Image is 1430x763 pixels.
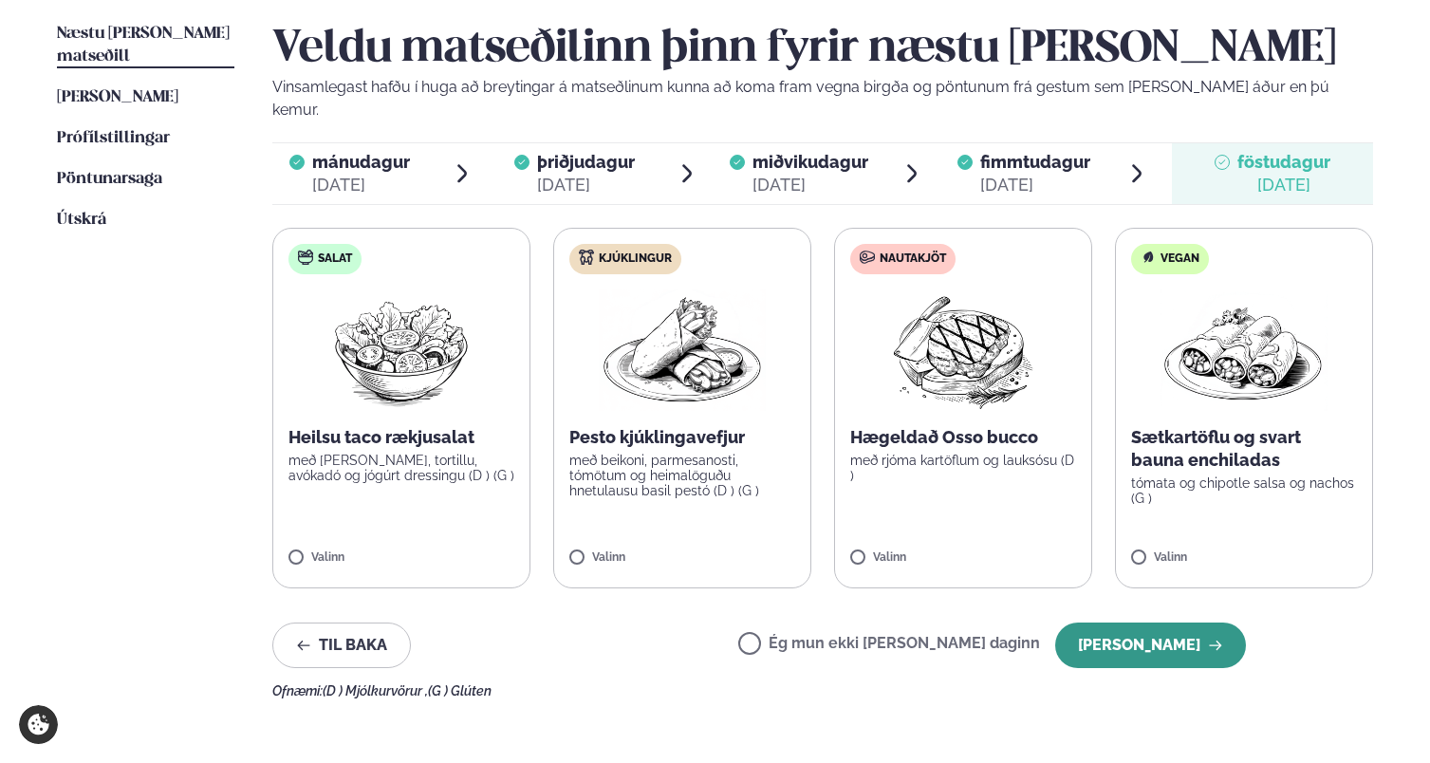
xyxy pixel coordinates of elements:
[272,683,1373,698] div: Ofnæmi:
[569,426,795,449] p: Pesto kjúklingavefjur
[57,171,162,187] span: Pöntunarsaga
[318,251,352,267] span: Salat
[1055,623,1246,668] button: [PERSON_NAME]
[57,212,106,228] span: Útskrá
[272,76,1373,121] p: Vinsamlegast hafðu í huga að breytingar á matseðlinum kunna að koma fram vegna birgða og pöntunum...
[1141,250,1156,265] img: Vegan.svg
[57,168,162,191] a: Pöntunarsaga
[880,289,1048,411] img: Beef-Meat.png
[57,86,178,109] a: [PERSON_NAME]
[537,152,635,172] span: þriðjudagur
[980,174,1090,196] div: [DATE]
[312,174,410,196] div: [DATE]
[599,251,672,267] span: Kjúklingur
[428,683,492,698] span: (G ) Glúten
[850,453,1076,483] p: með rjóma kartöflum og lauksósu (D )
[1237,174,1330,196] div: [DATE]
[272,623,411,668] button: Til baka
[57,26,230,65] span: Næstu [PERSON_NAME] matseðill
[57,89,178,105] span: [PERSON_NAME]
[537,174,635,196] div: [DATE]
[579,250,594,265] img: chicken.svg
[57,209,106,232] a: Útskrá
[860,250,875,265] img: beef.svg
[1161,289,1328,411] img: Enchilada.png
[272,23,1373,76] h2: Veldu matseðilinn þinn fyrir næstu [PERSON_NAME]
[752,174,868,196] div: [DATE]
[323,683,428,698] span: (D ) Mjólkurvörur ,
[569,453,795,498] p: með beikoni, parmesanosti, tómötum og heimalöguðu hnetulausu basil pestó (D ) (G )
[298,250,313,265] img: salad.svg
[1161,251,1199,267] span: Vegan
[318,289,486,411] img: Salad.png
[1131,475,1357,506] p: tómata og chipotle salsa og nachos (G )
[1131,426,1357,472] p: Sætkartöflu og svart bauna enchiladas
[312,152,410,172] span: mánudagur
[880,251,946,267] span: Nautakjöt
[980,152,1090,172] span: fimmtudagur
[288,453,514,483] p: með [PERSON_NAME], tortillu, avókadó og jógúrt dressingu (D ) (G )
[19,705,58,744] a: Cookie settings
[752,152,868,172] span: miðvikudagur
[57,130,170,146] span: Prófílstillingar
[57,127,170,150] a: Prófílstillingar
[1237,152,1330,172] span: föstudagur
[57,23,234,68] a: Næstu [PERSON_NAME] matseðill
[599,289,766,411] img: Wraps.png
[288,426,514,449] p: Heilsu taco rækjusalat
[850,426,1076,449] p: Hægeldað Osso bucco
